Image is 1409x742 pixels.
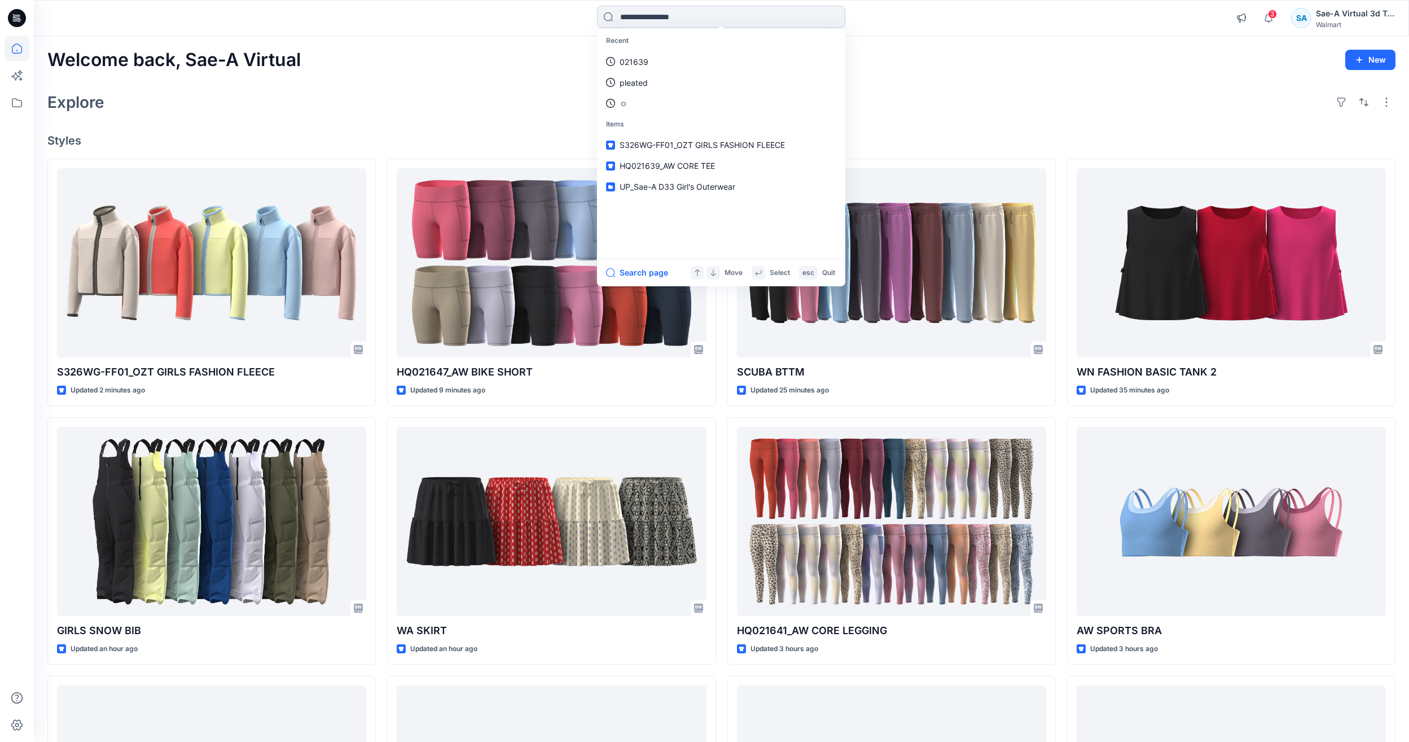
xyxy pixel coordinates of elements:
[725,267,743,279] p: Move
[1291,8,1311,28] div: SA
[1316,20,1395,29] div: Walmart
[397,364,706,380] p: HQ021647_AW BIKE SHORT
[737,623,1046,639] p: HQ021641_AW CORE LEGGING
[47,50,301,71] h2: Welcome back, Sae-A Virtual
[822,267,835,279] p: Quit
[599,155,843,176] a: HQ021639_AW CORE TEE
[410,385,485,396] p: Updated 9 minutes ago
[599,93,843,114] a: ㅇ
[599,114,843,135] p: Items
[410,643,477,655] p: Updated an hour ago
[397,168,706,357] a: HQ021647_AW BIKE SHORT
[1345,50,1395,70] button: New
[397,623,706,639] p: WA SKIRT
[1090,385,1169,396] p: Updated 35 minutes ago
[71,643,138,655] p: Updated an hour ago
[599,134,843,155] a: S326WG-FF01_OZT GIRLS FASHION FLEECE
[1077,427,1386,616] a: AW SPORTS BRA
[1090,643,1158,655] p: Updated 3 hours ago
[620,98,627,110] p: ㅇ
[1077,168,1386,357] a: WN FASHION BASIC TANK 2
[71,385,145,396] p: Updated 2 minutes ago
[1316,7,1395,20] div: Sae-A Virtual 3d Team
[737,168,1046,357] a: SCUBA BTTM
[1077,623,1386,639] p: AW SPORTS BRA
[606,266,668,280] button: Search page
[599,51,843,72] a: 021639
[599,72,843,93] a: pleated
[620,77,648,89] p: pleated
[57,364,366,380] p: S326WG-FF01_OZT GIRLS FASHION FLEECE
[599,176,843,197] a: UP_Sae-A D33 Girl's Outerwear
[397,427,706,616] a: WA SKIRT
[802,267,814,279] p: esc
[599,30,843,51] p: Recent
[57,427,366,616] a: GIRLS SNOW BIB
[770,267,790,279] p: Select
[750,643,818,655] p: Updated 3 hours ago
[620,182,735,191] span: UP_Sae-A D33 Girl's Outerwear
[57,168,366,357] a: S326WG-FF01_OZT GIRLS FASHION FLEECE
[47,93,104,111] h2: Explore
[620,56,648,68] p: 021639
[750,385,829,396] p: Updated 25 minutes ago
[620,140,785,150] span: S326WG-FF01_OZT GIRLS FASHION FLEECE
[620,161,715,171] span: HQ021639_AW CORE TEE
[47,134,1395,147] h4: Styles
[57,623,366,639] p: GIRLS SNOW BIB
[1077,364,1386,380] p: WN FASHION BASIC TANK 2
[737,364,1046,380] p: SCUBA BTTM
[1268,10,1277,19] span: 3
[737,427,1046,616] a: HQ021641_AW CORE LEGGING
